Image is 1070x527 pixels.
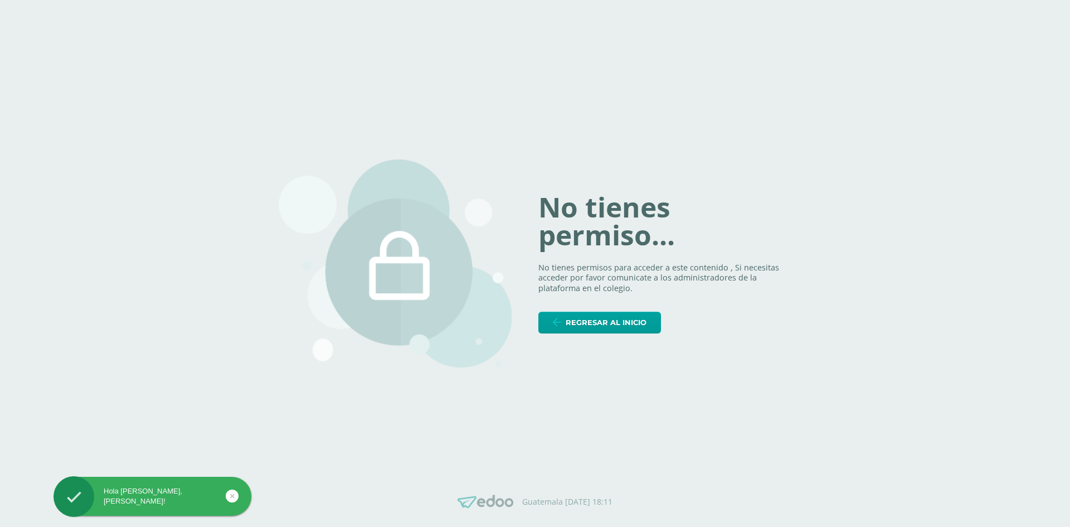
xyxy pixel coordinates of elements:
[538,312,661,333] a: Regresar al inicio
[53,486,251,506] div: Hola [PERSON_NAME], [PERSON_NAME]!
[538,263,791,294] p: No tienes permisos para acceder a este contenido , Si necesitas acceder por favor comunicate a lo...
[522,497,612,507] p: Guatemala [DATE] 18:11
[279,159,512,368] img: 403.png
[458,495,513,509] img: Edoo
[566,312,646,333] span: Regresar al inicio
[538,194,791,249] h1: No tienes permiso...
